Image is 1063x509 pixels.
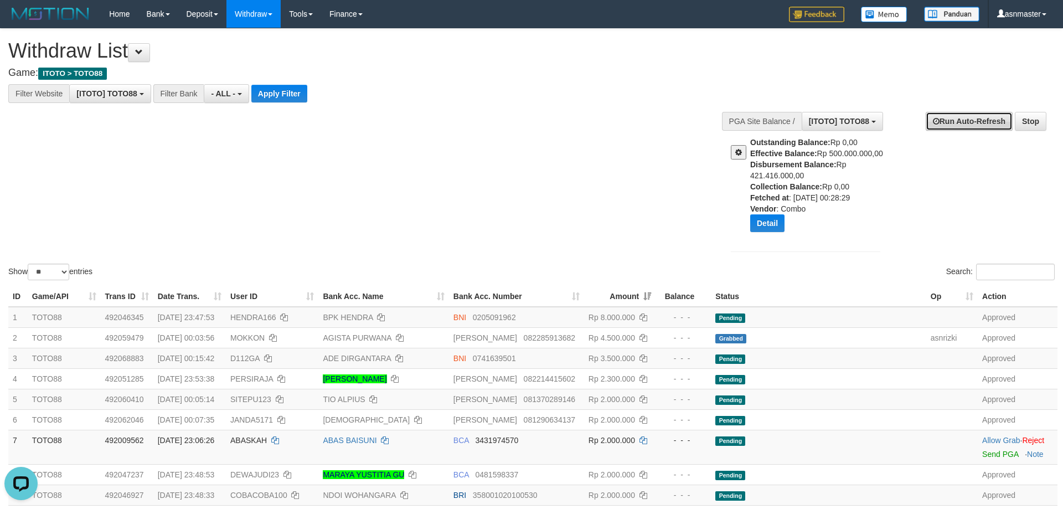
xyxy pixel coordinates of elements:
a: Stop [1015,112,1046,131]
td: TOTO88 [28,389,101,409]
td: Approved [978,327,1057,348]
h4: Game: [8,68,698,79]
span: - ALL - [211,89,235,98]
span: [DATE] 00:03:56 [158,333,214,342]
span: 492009562 [105,436,144,445]
span: 492060410 [105,395,144,404]
a: [DEMOGRAPHIC_DATA] [323,415,410,424]
div: - - - [660,353,706,364]
label: Show entries [8,264,92,280]
span: Copy 3431974570 to clipboard [475,436,518,445]
span: 492059479 [105,333,144,342]
div: - - - [660,469,706,480]
span: 492062046 [105,415,144,424]
span: Pending [715,436,745,446]
td: 5 [8,389,28,409]
span: Copy 0205091962 to clipboard [473,313,516,322]
a: AGISTA PURWANA [323,333,391,342]
div: - - - [660,332,706,343]
span: Pending [715,313,745,323]
span: [DATE] 23:06:26 [158,436,214,445]
span: [DATE] 23:53:38 [158,374,214,383]
a: Send PGA [982,450,1018,459]
b: Effective Balance: [750,149,817,158]
span: Copy 082285913682 to clipboard [524,333,575,342]
button: Detail [750,214,785,232]
a: Reject [1022,436,1044,445]
span: DEWAJUDI23 [230,470,279,479]
span: MOKKON [230,333,265,342]
td: TOTO88 [28,409,101,430]
button: [ITOTO] TOTO88 [802,112,883,131]
div: Filter Bank [153,84,204,103]
span: BCA [453,470,469,479]
b: Vendor [750,204,776,213]
span: Rp 2.000.000 [589,415,635,424]
span: Copy 0741639501 to clipboard [473,354,516,363]
th: Trans ID: activate to sort column ascending [101,286,153,307]
td: Approved [978,307,1057,328]
div: - - - [660,394,706,405]
span: [ITOTO] TOTO88 [76,89,137,98]
span: Rp 2.000.000 [589,436,635,445]
a: ADE DIRGANTARA [323,354,391,363]
b: Disbursement Balance: [750,160,837,169]
div: - - - [660,312,706,323]
img: MOTION_logo.png [8,6,92,22]
span: SITEPU123 [230,395,271,404]
button: Apply Filter [251,85,307,102]
button: [ITOTO] TOTO88 [69,84,151,103]
td: asnrizki [926,327,978,348]
button: - ALL - [204,84,249,103]
td: Approved [978,368,1057,389]
span: Pending [715,395,745,405]
span: Rp 2.300.000 [589,374,635,383]
td: TOTO88 [28,430,101,464]
span: Copy 082214415602 to clipboard [524,374,575,383]
td: TOTO88 [28,348,101,368]
span: [PERSON_NAME] [453,395,517,404]
span: Copy 0481598337 to clipboard [475,470,518,479]
span: Pending [715,471,745,480]
div: - - - [660,490,706,501]
a: ABAS BAISUNI [323,436,376,445]
span: Rp 2.000.000 [589,470,635,479]
th: ID [8,286,28,307]
th: Action [978,286,1057,307]
td: 6 [8,409,28,430]
td: · [978,430,1057,464]
td: Approved [978,348,1057,368]
span: BNI [453,313,466,322]
span: [PERSON_NAME] [453,374,517,383]
td: Approved [978,485,1057,505]
th: User ID: activate to sort column ascending [226,286,318,307]
span: Rp 3.500.000 [589,354,635,363]
span: [DATE] 23:48:53 [158,470,214,479]
img: panduan.png [924,7,979,22]
td: TOTO88 [28,485,101,505]
span: Rp 8.000.000 [589,313,635,322]
td: Approved [978,464,1057,485]
span: [ITOTO] TOTO88 [809,117,869,126]
th: Amount: activate to sort column ascending [584,286,656,307]
a: Run Auto-Refresh [926,112,1013,131]
td: TOTO88 [28,464,101,485]
a: Allow Grab [982,436,1020,445]
span: 492046345 [105,313,144,322]
h1: Withdraw List [8,40,698,62]
span: 492047237 [105,470,144,479]
span: [DATE] 00:05:14 [158,395,214,404]
span: JANDA5171 [230,415,273,424]
a: TIO ALPIUS [323,395,365,404]
span: [DATE] 23:48:33 [158,491,214,500]
td: Approved [978,389,1057,409]
span: ABASKAH [230,436,267,445]
span: Pending [715,491,745,501]
span: ITOTO > TOTO88 [38,68,107,80]
select: Showentries [28,264,69,280]
span: [PERSON_NAME] [453,333,517,342]
span: PERSIRAJA [230,374,273,383]
b: Outstanding Balance: [750,138,830,147]
td: 3 [8,348,28,368]
a: MARAYA YUSTITIA GU [323,470,404,479]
